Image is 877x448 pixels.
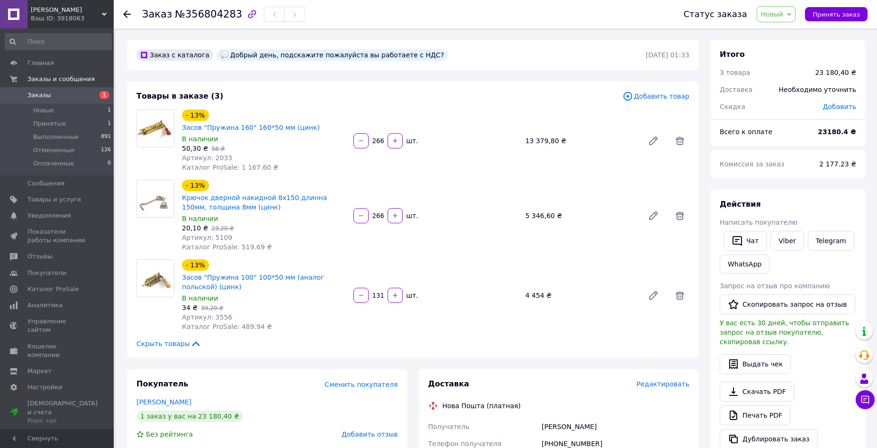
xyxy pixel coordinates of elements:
[27,269,66,277] span: Покупатели
[428,440,502,448] span: Телефон получателя
[182,234,232,241] span: Артикул: 5109
[819,160,856,168] span: 2 177.23 ₴
[27,417,98,425] div: Prom топ
[201,305,223,311] span: 39,20 ₴
[27,367,52,375] span: Маркет
[108,159,111,168] span: 0
[182,323,272,330] span: Каталог ProSale: 489.94 ₴
[211,146,225,152] span: 58 ₴
[440,401,523,411] div: Нова Пошта (платная)
[27,317,88,334] span: Управление сайтом
[761,10,784,18] span: Новый
[720,50,745,59] span: Итого
[428,423,470,430] span: Получатель
[182,304,198,311] span: 34 ₴
[670,286,689,305] span: Удалить
[773,79,862,100] div: Необходимо уточнить
[404,291,419,300] div: шт.
[27,59,54,67] span: Главная
[27,383,62,392] span: Настройки
[182,145,208,152] span: 50,30 ₴
[182,274,324,291] a: Засов "Пружина 100" 100*50 мм (аналог польской) (цинк)
[720,160,785,168] span: Комиссия за заказ
[540,418,691,435] div: [PERSON_NAME]
[720,103,745,110] span: Скидка
[182,164,279,171] span: Каталог ProSale: 1 167.60 ₴
[720,405,790,425] a: Печать PDF
[823,103,856,110] span: Добавить
[813,11,860,18] span: Принять заказ
[136,398,191,406] a: [PERSON_NAME]
[31,14,114,23] div: Ваш ID: 3918063
[27,75,95,83] span: Заказы и сообщения
[325,381,398,388] span: Сменить покупателя
[646,51,689,59] time: [DATE] 01:33
[27,195,81,204] span: Товары и услуги
[623,91,689,101] span: Добавить товар
[27,91,51,100] span: Заказы
[137,185,174,213] img: Крючок дверной накидной 8х150 длинна 150мм, толщина 8мм (цинк)
[182,313,232,321] span: Артикул: 3556
[720,255,769,274] a: WhatsApp
[211,225,234,232] span: 23,20 ₴
[137,265,174,293] img: Засов "Пружина 100" 100*50 мм (аналог польской) (цинк)
[182,135,218,143] span: В наличии
[31,6,102,14] span: STANISLAV
[101,146,111,155] span: 126
[720,86,752,93] span: Доставка
[636,380,689,388] span: Редактировать
[136,91,223,101] span: Товары в заказе (3)
[404,136,419,146] div: шт.
[644,206,663,225] a: Редактировать
[123,9,131,19] div: Вернуться назад
[720,200,761,209] span: Действия
[805,7,868,21] button: Принять заказ
[670,206,689,225] span: Удалить
[808,231,854,251] a: Telegram
[146,430,193,438] span: Без рейтинга
[720,219,797,226] span: Написать покупателю
[27,285,79,293] span: Каталог ProSale
[99,91,109,99] span: 1
[818,128,856,136] b: 23180.4 ₴
[5,33,112,50] input: Поиск
[27,179,64,188] span: Сообщения
[136,49,213,61] div: Заказ с каталога
[33,146,74,155] span: Отмененные
[27,301,63,310] span: Аналитика
[182,154,232,162] span: Артикул: 2033
[142,9,172,20] span: Заказ
[404,211,419,220] div: шт.
[182,243,272,251] span: Каталог ProSale: 519.69 ₴
[27,399,98,425] span: [DEMOGRAPHIC_DATA] и счета
[342,430,398,438] span: Добавить отзыв
[856,390,875,409] button: Чат с покупателем
[644,131,663,150] a: Редактировать
[720,282,830,290] span: Запрос на отзыв про компанию
[720,319,849,346] span: У вас есть 30 дней, чтобы отправить запрос на отзыв покупателю, скопировав ссылку.
[522,209,640,222] div: 5 346,60 ₴
[684,9,747,19] div: Статус заказа
[136,411,243,422] div: 1 заказ у вас на 23 180,40 ₴
[33,159,74,168] span: Оплаченные
[644,286,663,305] a: Редактировать
[33,119,66,128] span: Принятые
[182,110,209,121] div: - 13%
[182,124,320,131] a: Засов "Пружина 160" 160*50 мм (цинк)
[770,231,804,251] a: Viber
[182,224,208,232] span: 20,10 ₴
[182,294,218,302] span: В наличии
[137,115,174,143] img: Засов "Пружина 160" 160*50 мм (цинк)
[670,131,689,150] span: Удалить
[428,379,470,388] span: Доставка
[27,228,88,245] span: Показатели работы компании
[136,339,201,348] span: Скрыть товары
[720,128,772,136] span: Всего к оплате
[182,215,218,222] span: В наличии
[720,382,794,402] a: Скачать PDF
[522,289,640,302] div: 4 454 ₴
[33,106,54,115] span: Новые
[720,69,750,76] span: 3 товара
[27,211,71,220] span: Уведомления
[108,119,111,128] span: 1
